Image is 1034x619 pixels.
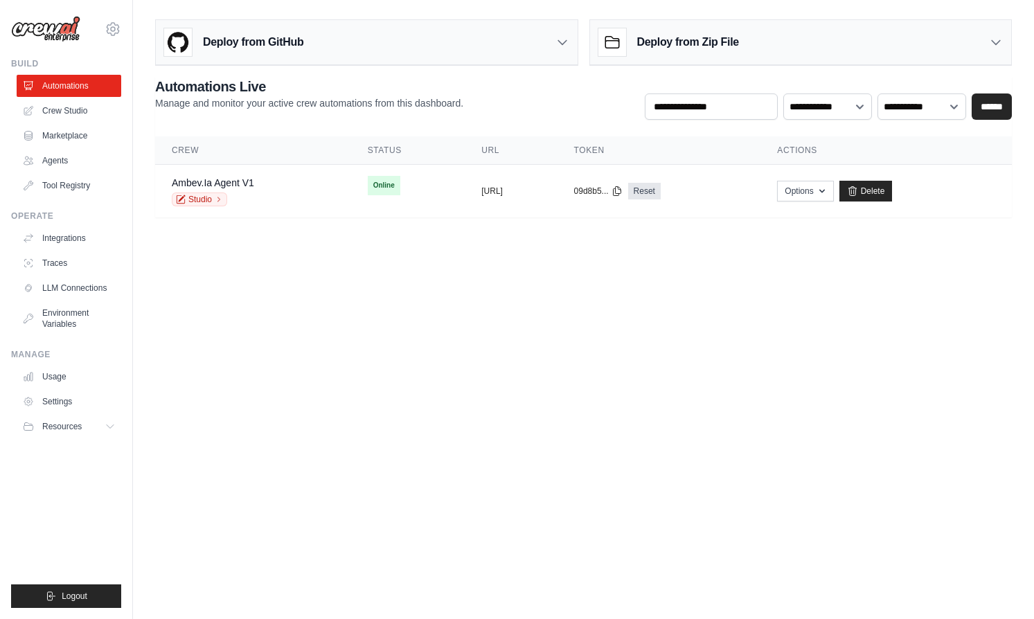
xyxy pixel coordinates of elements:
a: Marketplace [17,125,121,147]
h2: Automations Live [155,77,463,96]
button: Logout [11,584,121,608]
a: Usage [17,366,121,388]
span: Resources [42,421,82,432]
th: URL [465,136,557,165]
th: Status [351,136,465,165]
a: Studio [172,192,227,206]
img: GitHub Logo [164,28,192,56]
span: Logout [62,591,87,602]
a: Ambev.Ia Agent V1 [172,177,254,188]
a: Integrations [17,227,121,249]
a: Crew Studio [17,100,121,122]
a: Settings [17,391,121,413]
span: Online [368,176,400,195]
iframe: Chat Widget [965,553,1034,619]
h3: Deploy from GitHub [203,34,303,51]
a: Delete [839,181,893,201]
a: Traces [17,252,121,274]
th: Token [558,136,761,165]
a: Agents [17,150,121,172]
div: Build [11,58,121,69]
th: Actions [760,136,1012,165]
h3: Deploy from Zip File [637,34,739,51]
a: Tool Registry [17,174,121,197]
div: Operate [11,210,121,222]
button: Options [777,181,833,201]
img: Logo [11,16,80,42]
div: Widget de chat [965,553,1034,619]
a: LLM Connections [17,277,121,299]
button: 09d8b5... [574,186,623,197]
p: Manage and monitor your active crew automations from this dashboard. [155,96,463,110]
button: Resources [17,415,121,438]
a: Reset [628,183,661,199]
a: Environment Variables [17,302,121,335]
th: Crew [155,136,351,165]
div: Manage [11,349,121,360]
a: Automations [17,75,121,97]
